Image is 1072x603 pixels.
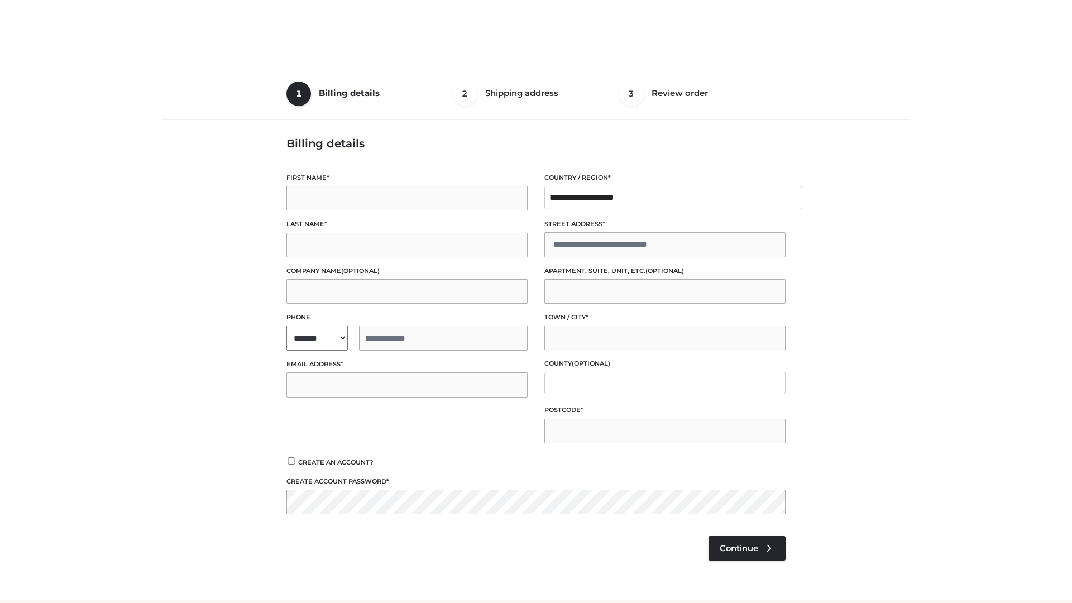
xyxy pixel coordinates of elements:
span: 1 [286,82,311,106]
label: Apartment, suite, unit, etc. [544,266,786,276]
span: Continue [720,543,758,553]
label: Company name [286,266,528,276]
span: 2 [453,82,477,106]
label: Email address [286,359,528,370]
label: Town / City [544,312,786,323]
input: Create an account? [286,457,296,465]
span: (optional) [572,360,610,367]
span: Review order [652,88,708,98]
span: (optional) [645,267,684,275]
label: First name [286,173,528,183]
label: Postcode [544,405,786,415]
span: Shipping address [485,88,558,98]
label: County [544,358,786,369]
label: Country / Region [544,173,786,183]
label: Street address [544,219,786,229]
span: 3 [619,82,644,106]
label: Last name [286,219,528,229]
span: (optional) [341,267,380,275]
label: Create account password [286,476,786,487]
span: Create an account? [298,458,374,466]
h3: Billing details [286,137,786,150]
span: Billing details [319,88,380,98]
a: Continue [709,536,786,561]
label: Phone [286,312,528,323]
